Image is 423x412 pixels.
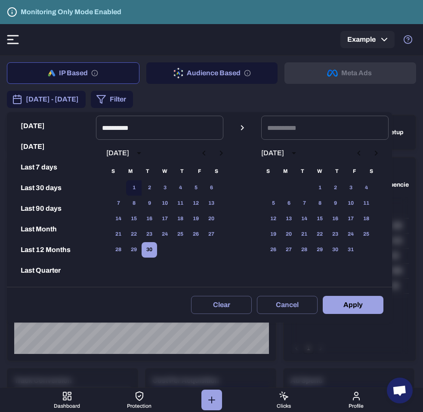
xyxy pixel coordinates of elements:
[266,211,281,227] button: 12
[126,196,142,211] button: 8
[266,227,281,242] button: 19
[369,146,383,160] button: Next month
[281,196,296,211] button: 6
[204,211,219,227] button: 20
[312,242,327,258] button: 29
[157,196,173,211] button: 10
[111,242,126,258] button: 28
[142,196,157,211] button: 9
[204,196,219,211] button: 13
[111,227,126,242] button: 21
[132,146,146,160] button: calendar view is open, switch to year view
[10,281,93,301] button: Reset
[106,149,129,157] div: [DATE]
[327,180,343,196] button: 2
[214,146,228,160] button: Next month
[188,211,204,227] button: 19
[312,180,327,196] button: 1
[157,227,173,242] button: 24
[327,211,343,227] button: 16
[296,227,312,242] button: 21
[327,242,343,258] button: 30
[123,163,138,180] span: Monday
[257,296,318,314] button: Cancel
[312,163,327,180] span: Wednesday
[343,227,358,242] button: 24
[312,227,327,242] button: 22
[111,196,126,211] button: 7
[10,260,93,281] button: Last Quarter
[10,157,93,178] button: Last 7 days
[188,180,204,196] button: 5
[281,242,296,258] button: 27
[329,163,345,180] span: Thursday
[191,296,252,314] button: Clear
[266,196,281,211] button: 5
[126,227,142,242] button: 22
[296,211,312,227] button: 14
[188,227,204,242] button: 26
[281,211,296,227] button: 13
[173,196,188,211] button: 11
[10,136,93,157] button: [DATE]
[358,227,374,242] button: 25
[126,211,142,227] button: 15
[173,227,188,242] button: 25
[157,211,173,227] button: 17
[204,180,219,196] button: 6
[173,211,188,227] button: 18
[343,196,358,211] button: 10
[188,196,204,211] button: 12
[287,146,301,160] button: calendar view is open, switch to year view
[126,242,142,258] button: 29
[266,242,281,258] button: 26
[312,196,327,211] button: 8
[111,211,126,227] button: 14
[261,149,284,157] div: [DATE]
[358,196,374,211] button: 11
[278,163,293,180] span: Monday
[323,296,383,314] button: Apply
[204,227,219,242] button: 27
[191,163,207,180] span: Friday
[10,219,93,240] button: Last Month
[142,227,157,242] button: 23
[358,211,374,227] button: 18
[157,180,173,196] button: 3
[173,180,188,196] button: 4
[296,196,312,211] button: 7
[312,211,327,227] button: 15
[126,180,142,196] button: 1
[10,178,93,198] button: Last 30 days
[174,163,190,180] span: Thursday
[343,211,358,227] button: 17
[142,211,157,227] button: 16
[105,163,121,180] span: Sunday
[358,180,374,196] button: 4
[209,163,224,180] span: Saturday
[260,163,276,180] span: Sunday
[281,227,296,242] button: 20
[157,163,173,180] span: Wednesday
[387,378,413,403] div: Open chat
[197,146,211,160] button: Previous month
[295,163,310,180] span: Tuesday
[10,240,93,260] button: Last 12 Months
[10,116,93,136] button: [DATE]
[343,242,358,258] button: 31
[142,242,157,258] button: 30
[10,198,93,219] button: Last 90 days
[296,242,312,258] button: 28
[352,146,366,160] button: Previous month
[327,227,343,242] button: 23
[346,163,362,180] span: Friday
[327,196,343,211] button: 9
[142,180,157,196] button: 2
[140,163,155,180] span: Tuesday
[343,180,358,196] button: 3
[364,163,379,180] span: Saturday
